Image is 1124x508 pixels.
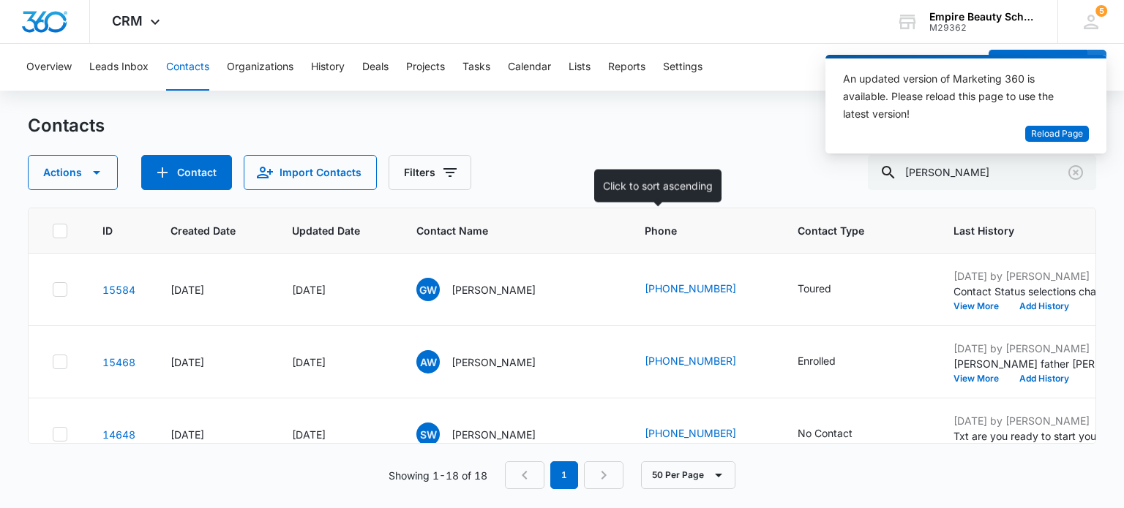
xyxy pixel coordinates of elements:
[171,223,236,238] span: Created Date
[505,461,623,489] nav: Pagination
[798,353,836,368] div: Enrolled
[798,281,831,296] div: Toured
[645,223,741,238] span: Phone
[953,374,1009,383] button: View More
[798,353,862,371] div: Contact Type - Enrolled - Select to Edit Field
[416,422,440,446] span: SW
[550,461,578,489] em: 1
[798,223,897,238] span: Contact Type
[569,44,591,91] button: Lists
[1009,374,1079,383] button: Add History
[645,353,736,368] a: [PHONE_NUMBER]
[141,155,232,190] button: Add Contact
[166,44,209,91] button: Contacts
[416,278,562,301] div: Contact Name - Gracie Walker - Select to Edit Field
[102,428,135,441] a: Navigate to contact details page for Sarah Walker
[292,223,360,238] span: Updated Date
[311,44,345,91] button: History
[1095,5,1107,17] span: 5
[416,223,588,238] span: Contact Name
[641,461,735,489] button: 50 Per Page
[292,427,381,442] div: [DATE]
[452,355,536,370] p: [PERSON_NAME]
[171,427,257,442] div: [DATE]
[389,468,487,483] p: Showing 1-18 of 18
[843,70,1071,123] div: An updated version of Marketing 360 is available. Please reload this page to use the latest version!
[416,350,440,374] span: AW
[244,155,377,190] button: Import Contacts
[171,282,257,297] div: [DATE]
[227,44,293,91] button: Organizations
[1031,127,1083,141] span: Reload Page
[1095,5,1107,17] div: notifications count
[645,425,736,441] a: [PHONE_NUMBER]
[452,427,536,442] p: [PERSON_NAME]
[868,155,1096,190] input: Search Contacts
[416,278,440,301] span: GW
[102,356,135,368] a: Navigate to contact details page for Anna Walker
[292,355,381,370] div: [DATE]
[28,155,118,190] button: Actions
[929,11,1036,23] div: account name
[645,425,763,443] div: Phone - (603) 937-0298 - Select to Edit Field
[953,223,1115,238] span: Last History
[929,23,1036,33] div: account id
[406,44,445,91] button: Projects
[89,44,149,91] button: Leads Inbox
[416,422,562,446] div: Contact Name - Sarah Walker - Select to Edit Field
[645,281,736,296] a: [PHONE_NUMBER]
[645,353,763,371] div: Phone - (603) 988-4997 - Select to Edit Field
[171,355,257,370] div: [DATE]
[462,44,490,91] button: Tasks
[1064,161,1087,184] button: Clear
[798,425,853,441] div: No Contact
[28,115,105,137] h1: Contacts
[102,223,114,238] span: ID
[452,282,536,297] p: [PERSON_NAME]
[1009,302,1079,311] button: Add History
[26,44,72,91] button: Overview
[1025,126,1089,143] button: Reload Page
[416,350,562,374] div: Contact Name - Anna Walker - Select to Edit Field
[112,13,143,29] span: CRM
[389,155,471,190] button: Filters
[594,170,722,202] div: Click to sort ascending
[989,50,1087,85] button: Add Contact
[953,302,1009,311] button: View More
[608,44,645,91] button: Reports
[663,44,702,91] button: Settings
[645,281,763,298] div: Phone - 2074206339 - Select to Edit Field
[102,284,135,296] a: Navigate to contact details page for Gracie Walker
[508,44,551,91] button: Calendar
[798,425,879,443] div: Contact Type - No Contact - Select to Edit Field
[362,44,389,91] button: Deals
[292,282,381,297] div: [DATE]
[798,281,858,298] div: Contact Type - Toured - Select to Edit Field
